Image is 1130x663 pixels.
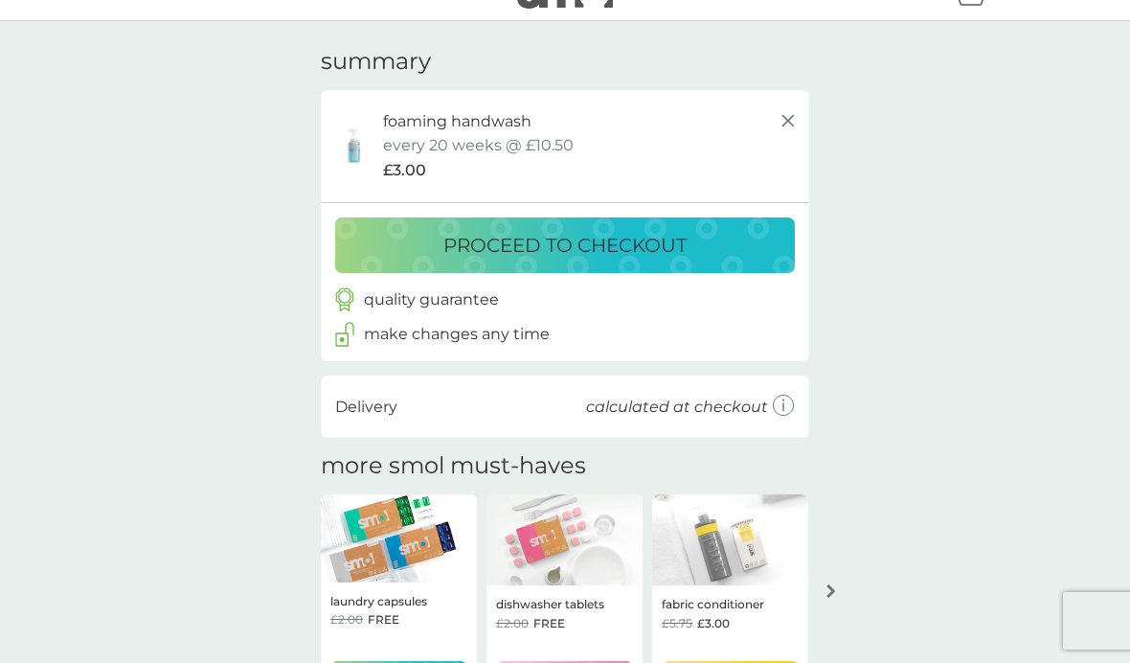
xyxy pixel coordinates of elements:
[586,395,768,420] p: calculated at checkout
[335,395,397,420] p: Delivery
[496,614,529,632] span: £2.00
[330,592,427,610] p: laundry capsules
[383,158,426,183] span: £3.00
[662,595,764,613] p: fabric conditioner
[383,133,574,158] p: every 20 weeks @ £10.50
[443,230,687,261] p: proceed to checkout
[335,217,795,273] button: proceed to checkout
[496,595,604,613] p: dishwasher tablets
[383,109,531,134] p: foaming handwash
[330,610,363,629] span: £2.00
[697,614,730,632] span: £3.00
[533,614,565,632] span: FREE
[364,287,499,312] p: quality guarantee
[662,614,692,632] span: £5.75
[364,322,550,347] p: make changes any time
[368,610,399,629] span: FREE
[321,48,431,76] h3: summary
[321,452,586,480] h2: more smol must-haves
